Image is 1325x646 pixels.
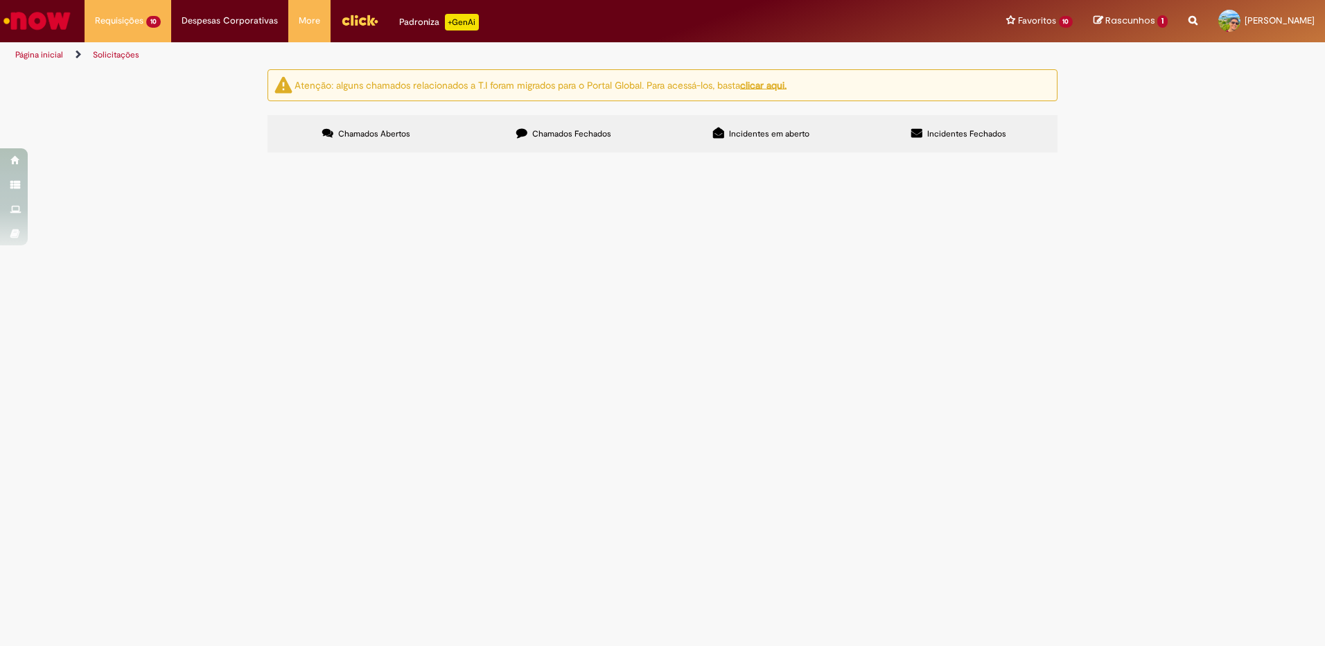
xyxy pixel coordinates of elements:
a: Página inicial [15,49,63,60]
div: Padroniza [399,14,479,30]
span: 1 [1157,15,1168,28]
span: 10 [1059,16,1073,28]
span: Rascunhos [1105,14,1155,27]
a: Solicitações [93,49,139,60]
span: Chamados Abertos [338,128,410,139]
ul: Trilhas de página [10,42,873,68]
span: Requisições [95,14,143,28]
img: click_logo_yellow_360x200.png [341,10,378,30]
span: More [299,14,320,28]
p: +GenAi [445,14,479,30]
ng-bind-html: Atenção: alguns chamados relacionados a T.I foram migrados para o Portal Global. Para acessá-los,... [295,78,787,91]
span: Despesas Corporativas [182,14,278,28]
span: Favoritos [1018,14,1056,28]
span: Incidentes Fechados [927,128,1006,139]
span: Incidentes em aberto [729,128,809,139]
a: Rascunhos [1094,15,1168,28]
span: 10 [146,16,161,28]
span: Chamados Fechados [532,128,611,139]
img: ServiceNow [1,7,73,35]
span: [PERSON_NAME] [1245,15,1315,26]
a: clicar aqui. [740,78,787,91]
